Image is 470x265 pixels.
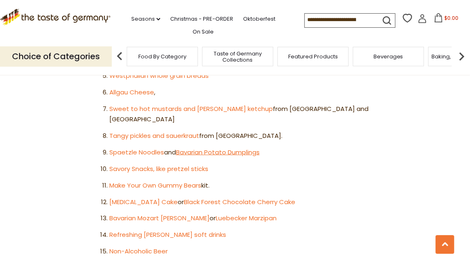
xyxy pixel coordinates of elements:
[374,53,403,60] a: Beverages
[109,231,226,239] a: Refreshing [PERSON_NAME] soft drinks
[109,198,178,206] a: [MEDICAL_DATA] Cake
[109,148,164,157] a: Spaetzle Noodles
[109,181,369,191] li: kit.
[111,48,128,65] img: previous arrow
[184,198,295,206] a: Black Forest Chocolate Cherry Cake
[109,131,199,140] a: Tangy pickles and sauerkraut
[288,53,338,60] a: Featured Products
[170,14,233,24] a: Christmas - PRE-ORDER
[109,87,369,98] li: ,
[429,13,464,26] button: $0.00
[205,51,271,63] a: Taste of Germany Collections
[453,48,470,65] img: next arrow
[109,71,209,80] a: Westphalian whole grain breads
[109,88,154,96] a: Allgau Cheese
[243,14,275,24] a: Oktoberfest
[109,104,273,113] a: Sweet to hot mustards and [PERSON_NAME] ketchup
[445,14,459,22] span: $0.00
[109,247,168,256] a: Non-Alcoholic Beer
[109,164,208,173] a: Savory Snacks, like pretzel sticks
[109,214,369,224] li: or
[193,27,214,36] a: On Sale
[109,214,210,223] a: Bavarian Mozart [PERSON_NAME]
[109,147,369,158] li: and
[109,181,201,190] a: Make Your Own Gummy Bears
[109,131,369,141] li: from [GEOGRAPHIC_DATA].
[109,104,369,125] li: from [GEOGRAPHIC_DATA] and [GEOGRAPHIC_DATA]
[109,197,369,207] li: or
[216,214,277,223] a: Luebecker Marzipan
[131,14,160,24] a: Seasons
[176,148,260,157] a: Bavarian Potato Dumplings
[138,53,186,60] a: Food By Category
